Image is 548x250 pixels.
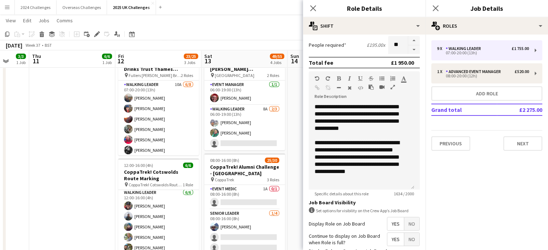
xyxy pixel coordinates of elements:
[379,84,384,90] button: Insert video
[16,54,26,59] span: 3/3
[408,45,420,54] button: Decrease
[431,104,497,115] td: Grand total
[309,191,374,196] span: Specific details about this role
[303,4,426,13] h3: Role Details
[23,17,31,24] span: Edit
[54,16,76,25] a: Comms
[39,17,49,24] span: Jobs
[31,57,41,65] span: 11
[401,76,406,81] button: Text Color
[408,36,420,45] button: Increase
[270,60,284,65] div: 4 Jobs
[446,69,504,74] div: Advanced Event Manager
[437,51,529,55] div: 07:00-20:00 (13h)
[336,76,341,81] button: Bold
[390,84,395,90] button: Fullscreen
[426,4,548,13] h3: Job Details
[102,60,112,65] div: 1 Job
[107,0,156,14] button: 2025 UK Challenges
[215,177,234,182] span: CoppaTrek
[309,59,333,66] div: Total fee
[404,217,419,230] span: No
[210,158,239,163] span: 08:00-16:00 (8h)
[437,74,529,78] div: 08:00-20:00 (12h)
[379,76,384,81] button: Unordered List
[204,81,285,105] app-card-role: Event Manager1/106:00-19:00 (13h)[PERSON_NAME]
[204,185,285,209] app-card-role: Event Medic1A0/108:00-16:00 (8h)
[6,17,16,24] span: View
[369,76,374,81] button: Strikethrough
[303,17,426,35] div: Shift
[387,217,404,230] span: Yes
[204,53,212,59] span: Sat
[45,42,52,48] div: BST
[6,42,22,49] div: [DATE]
[426,17,548,35] div: Roles
[404,233,419,246] span: No
[503,136,542,151] button: Next
[446,46,484,51] div: Walking Leader
[36,16,52,25] a: Jobs
[431,86,542,101] button: Add role
[267,73,279,78] span: 2 Roles
[437,69,446,74] div: 1 x
[437,46,446,51] div: 9 x
[347,76,352,81] button: Italic
[309,207,420,214] div: Set options for visibility on the Crew App’s Job Board
[267,177,279,182] span: 3 Roles
[309,233,387,246] label: Continue to display on Job Board when Role is full?
[57,17,73,24] span: Comms
[204,164,285,177] h3: CoppaTrek! Alumni Challenge - [GEOGRAPHIC_DATA]
[325,76,330,81] button: Redo
[358,76,363,81] button: Underline
[183,163,193,168] span: 6/6
[20,16,34,25] a: Edit
[24,42,42,48] span: Week 37
[117,57,124,65] span: 12
[118,169,199,182] h3: CoppaTrek! Cotswolds Route Marking
[290,53,299,59] span: Sun
[347,85,352,91] button: Clear Formatting
[512,46,529,51] div: £1 755.00
[265,158,279,163] span: 25/30
[358,85,363,91] button: HTML Code
[270,54,284,59] span: 49/55
[309,199,420,206] h3: Job Board Visibility
[3,16,19,25] a: View
[184,60,198,65] div: 3 Jobs
[118,81,199,178] app-card-role: Walking Leader10A6/807:00-20:00 (13h)[PERSON_NAME][PERSON_NAME][PERSON_NAME][PERSON_NAME][PERSON_...
[183,182,193,187] span: 1 Role
[118,53,124,59] span: Fri
[102,54,112,59] span: 6/6
[391,59,414,66] div: £1 950.00
[289,57,299,65] span: 14
[309,221,365,227] label: Display Role on Job Board
[181,73,193,78] span: 2 Roles
[184,54,198,59] span: 23/25
[16,60,26,65] div: 1 Job
[369,84,374,90] button: Paste as plain text
[514,69,529,74] div: £520.00
[203,57,212,65] span: 13
[387,233,404,246] span: Yes
[57,0,107,14] button: Overseas Challenges
[309,42,346,48] label: People required
[431,136,470,151] button: Previous
[129,182,183,187] span: CoppaTrek! Cotswolds Route Marking
[118,49,199,155] app-job-card: 07:00-20:00 (13h)7/9Walk It Together – The Drinks Trust Thames Footpath Challenge Fullers [PERSON...
[15,0,57,14] button: 2024 Challenges
[124,163,153,168] span: 12:00-16:00 (4h)
[32,53,41,59] span: Thu
[215,73,254,78] span: [GEOGRAPHIC_DATA]
[367,42,385,48] div: £195.00 x
[390,76,395,81] button: Ordered List
[336,85,341,91] button: Horizontal Line
[129,73,181,78] span: Fullers [PERSON_NAME] Brewery, [GEOGRAPHIC_DATA]
[388,191,420,196] span: 1634 / 2000
[497,104,542,115] td: £2 275.00
[204,105,285,150] app-card-role: Walking Leader8A2/306:00-19:00 (13h)[PERSON_NAME][PERSON_NAME]
[315,76,320,81] button: Undo
[204,49,285,150] app-job-card: 06:00-19:00 (13h)3/4Scafell Pike for The [PERSON_NAME] [PERSON_NAME] Trust [GEOGRAPHIC_DATA]2 Rol...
